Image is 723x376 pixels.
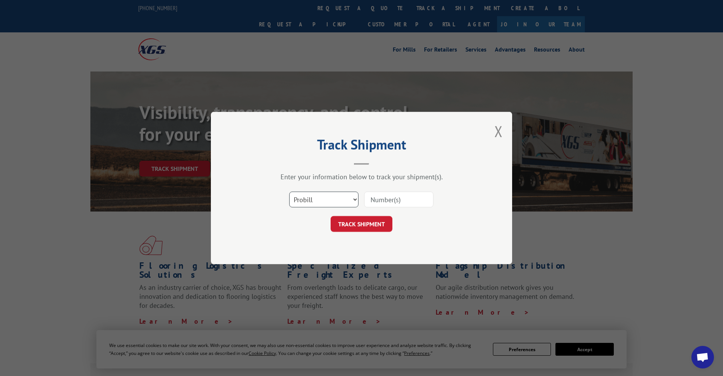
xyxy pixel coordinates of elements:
[364,192,433,207] input: Number(s)
[331,216,392,232] button: TRACK SHIPMENT
[494,121,503,141] button: Close modal
[691,346,714,368] div: Open chat
[249,139,474,154] h2: Track Shipment
[249,172,474,181] div: Enter your information below to track your shipment(s).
